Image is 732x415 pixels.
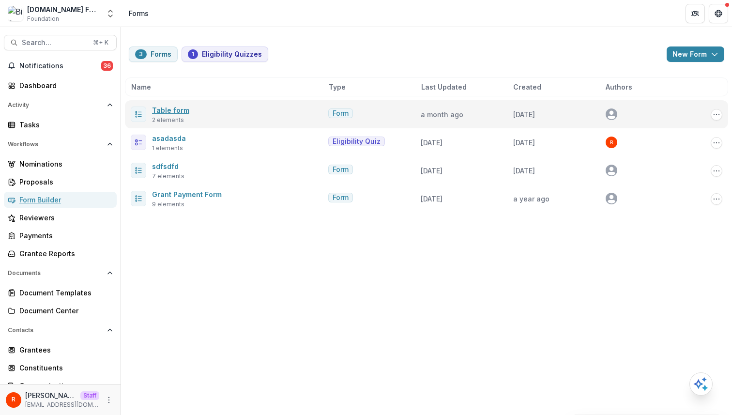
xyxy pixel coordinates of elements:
[25,390,76,400] p: [PERSON_NAME]
[19,381,109,391] div: Communications
[8,102,103,108] span: Activity
[4,210,117,226] a: Reviewers
[129,8,149,18] div: Forms
[4,323,117,338] button: Open Contacts
[4,35,117,50] button: Search...
[4,246,117,261] a: Grantee Reports
[80,391,99,400] p: Staff
[19,159,109,169] div: Nominations
[19,177,109,187] div: Proposals
[25,400,99,409] p: [EMAIL_ADDRESS][DOMAIN_NAME]
[4,77,117,93] a: Dashboard
[606,82,632,92] span: Authors
[12,397,15,403] div: Raj
[152,162,179,170] a: sdfsdfd
[19,306,109,316] div: Document Center
[152,106,189,114] a: Table form
[4,97,117,113] button: Open Activity
[19,231,109,241] div: Payments
[4,303,117,319] a: Document Center
[8,141,103,148] span: Workflows
[610,140,613,145] div: Raj
[421,110,463,119] span: a month ago
[4,265,117,281] button: Open Documents
[19,345,109,355] div: Grantees
[4,285,117,301] a: Document Templates
[131,82,151,92] span: Name
[101,61,113,71] span: 36
[152,144,183,153] span: 1 elements
[689,372,713,396] button: Open AI Assistant
[152,172,184,181] span: 7 elements
[711,165,722,177] button: Options
[19,248,109,259] div: Grantee Reports
[421,138,442,147] span: [DATE]
[104,4,117,23] button: Open entity switcher
[667,46,724,62] button: New Form
[606,108,617,120] svg: avatar
[4,342,117,358] a: Grantees
[4,174,117,190] a: Proposals
[333,194,349,202] span: Form
[91,37,110,48] div: ⌘ + K
[139,51,143,58] span: 3
[606,165,617,176] svg: avatar
[513,138,535,147] span: [DATE]
[4,117,117,133] a: Tasks
[513,82,541,92] span: Created
[606,193,617,204] svg: avatar
[513,195,549,203] span: a year ago
[152,116,184,124] span: 2 elements
[19,195,109,205] div: Form Builder
[4,378,117,394] a: Communications
[4,228,117,244] a: Payments
[19,120,109,130] div: Tasks
[125,6,152,20] nav: breadcrumb
[709,4,728,23] button: Get Help
[4,137,117,152] button: Open Workflows
[19,363,109,373] div: Constituents
[8,6,23,21] img: Bill.com Foundation1
[152,200,184,209] span: 9 elements
[711,137,722,149] button: Options
[182,46,268,62] button: Eligibility Quizzes
[421,82,467,92] span: Last Updated
[421,195,442,203] span: [DATE]
[19,80,109,91] div: Dashboard
[686,4,705,23] button: Partners
[8,327,103,334] span: Contacts
[152,190,222,199] a: Grant Payment Form
[333,138,381,146] span: Eligibility Quiz
[513,167,535,175] span: [DATE]
[421,167,442,175] span: [DATE]
[513,110,535,119] span: [DATE]
[192,51,194,58] span: 1
[4,156,117,172] a: Nominations
[27,15,59,23] span: Foundation
[711,109,722,121] button: Options
[333,166,349,174] span: Form
[152,134,186,142] a: asadasda
[711,193,722,205] button: Options
[129,46,178,62] button: Forms
[4,192,117,208] a: Form Builder
[8,270,103,277] span: Documents
[22,39,87,47] span: Search...
[4,58,117,74] button: Notifications36
[19,62,101,70] span: Notifications
[27,4,100,15] div: [DOMAIN_NAME] Foundation1
[4,360,117,376] a: Constituents
[329,82,346,92] span: Type
[103,394,115,406] button: More
[19,288,109,298] div: Document Templates
[333,109,349,118] span: Form
[19,213,109,223] div: Reviewers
